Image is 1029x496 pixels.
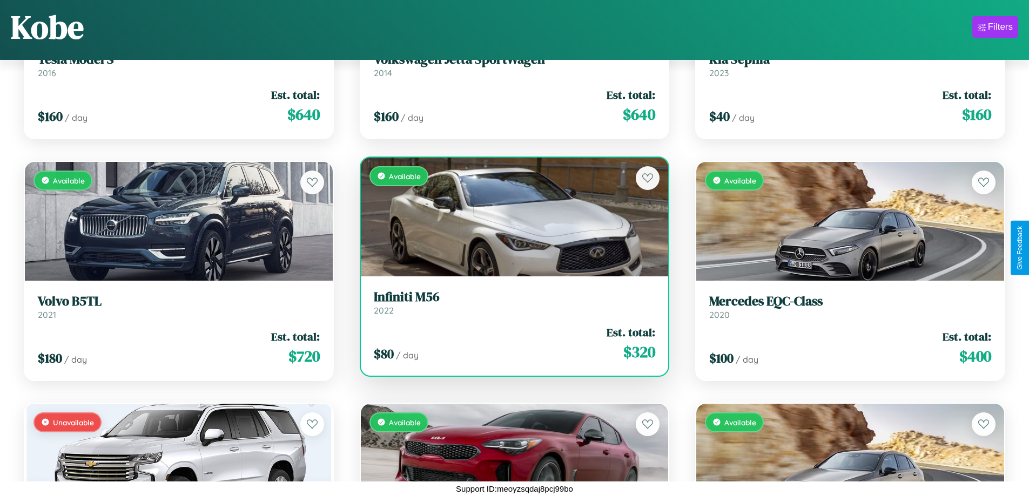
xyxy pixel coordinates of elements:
[607,324,655,340] span: Est. total:
[38,309,56,320] span: 2021
[736,354,758,365] span: / day
[271,329,320,344] span: Est. total:
[456,481,573,496] p: Support ID: meoyzsqdaj8pcj99bo
[959,345,991,367] span: $ 400
[53,176,85,185] span: Available
[38,107,63,125] span: $ 160
[53,418,94,427] span: Unavailable
[972,16,1018,38] button: Filters
[374,305,394,316] span: 2022
[962,104,991,125] span: $ 160
[65,112,88,123] span: / day
[38,52,320,78] a: Tesla Model S2016
[64,354,87,365] span: / day
[1016,226,1024,270] div: Give Feedback
[389,418,421,427] span: Available
[623,104,655,125] span: $ 640
[709,294,991,320] a: Mercedes EQC-Class2020
[374,52,656,67] h3: Volkswagen Jetta SportWagen
[271,87,320,103] span: Est. total:
[943,329,991,344] span: Est. total:
[732,112,755,123] span: / day
[724,176,756,185] span: Available
[38,349,62,367] span: $ 180
[709,52,991,78] a: Kia Sephia2023
[374,289,656,316] a: Infiniti M562022
[607,87,655,103] span: Est. total:
[287,104,320,125] span: $ 640
[709,309,730,320] span: 2020
[709,52,991,67] h3: Kia Sephia
[38,67,56,78] span: 2016
[709,67,729,78] span: 2023
[724,418,756,427] span: Available
[623,341,655,363] span: $ 320
[38,52,320,67] h3: Tesla Model S
[396,350,419,361] span: / day
[374,52,656,78] a: Volkswagen Jetta SportWagen2014
[374,107,399,125] span: $ 160
[401,112,423,123] span: / day
[374,67,392,78] span: 2014
[11,5,84,49] h1: Kobe
[288,345,320,367] span: $ 720
[374,345,394,363] span: $ 80
[38,294,320,320] a: Volvo B5TL2021
[374,289,656,305] h3: Infiniti M56
[709,107,730,125] span: $ 40
[709,294,991,309] h3: Mercedes EQC-Class
[389,172,421,181] span: Available
[988,22,1013,32] div: Filters
[38,294,320,309] h3: Volvo B5TL
[709,349,734,367] span: $ 100
[943,87,991,103] span: Est. total:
